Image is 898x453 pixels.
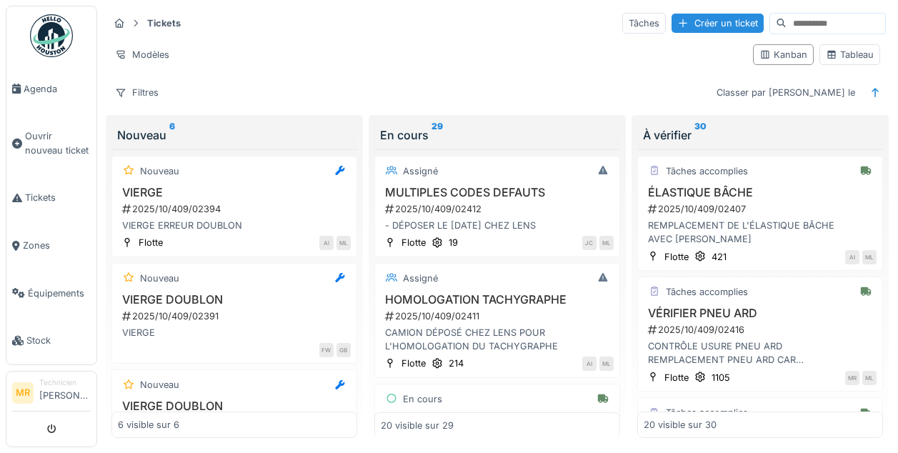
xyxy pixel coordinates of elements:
div: 2025/10/409/02391 [121,309,351,323]
div: 19 [449,236,458,249]
h3: VIERGE [118,186,351,199]
div: REMPLACEMENT DE L'ÉLASTIQUE BÂCHE AVEC [PERSON_NAME] [644,219,877,246]
h3: VÉRIFIER PNEU ARD [644,307,877,320]
div: Tâches accomplies [666,406,748,419]
div: En cours [380,126,614,144]
div: Flotte [139,236,163,249]
li: MR [12,382,34,404]
div: Nouveau [140,272,179,285]
div: AI [582,357,597,371]
div: 6 visible sur 6 [118,418,179,432]
div: ML [599,357,614,371]
div: 2025/10/409/02412 [384,202,614,216]
sup: 30 [694,126,707,144]
div: CONTRÔLE USURE PNEU ARD REMPLACEMENT PNEU ARD CAR [GEOGRAPHIC_DATA] SUR L'EXTÉRIEUR [644,339,877,367]
div: AI [319,236,334,250]
h3: HOMOLOGATION TACHYGRAPHE [381,293,614,307]
h3: VIERGE DOUBLON [118,293,351,307]
strong: Tickets [141,16,186,30]
sup: 6 [169,126,175,144]
div: Tâches accomplies [666,164,748,178]
div: ML [336,236,351,250]
div: CAMION DÉPOSÉ CHEZ LENS POUR L'HOMOLOGATION DU TACHYGRAPHE [381,326,614,353]
div: Flotte [664,371,689,384]
span: Équipements [28,287,91,300]
h3: ÉLASTIQUE BÂCHE [644,186,877,199]
div: À vérifier [643,126,877,144]
div: 2025/10/409/02407 [647,202,877,216]
a: Zones [6,221,96,269]
div: Flotte [401,357,426,370]
div: 2025/10/409/02411 [384,309,614,323]
div: VIERGE ERREUR DOUBLON [118,219,351,232]
h3: VIERGE DOUBLON [118,399,351,413]
a: Ouvrir nouveau ticket [6,113,96,174]
span: Ouvrir nouveau ticket [25,129,91,156]
div: Tableau [826,48,874,61]
span: Agenda [24,82,91,96]
div: 214 [449,357,464,370]
a: Stock [6,317,96,365]
h3: MULTIPLES CODES DEFAUTS [381,186,614,199]
div: 2025/10/409/02394 [121,202,351,216]
div: 1105 [712,371,730,384]
div: En cours [403,392,442,406]
div: Kanban [759,48,807,61]
div: Assigné [403,272,438,285]
div: VIERGE [118,326,351,339]
div: ML [862,250,877,264]
div: Assigné [403,164,438,178]
div: Tâches [622,13,666,34]
div: 20 visible sur 29 [381,418,454,432]
div: - DÉPOSER LE [DATE] CHEZ LENS [381,219,614,232]
span: Zones [23,239,91,252]
div: JC [582,236,597,250]
div: Nouveau [140,164,179,178]
div: Filtres [109,82,165,103]
div: Flotte [401,236,426,249]
div: ML [599,236,614,250]
div: MR [845,371,859,385]
a: MR Technicien[PERSON_NAME] [12,377,91,412]
div: Flotte [664,250,689,264]
div: 421 [712,250,727,264]
img: Badge_color-CXgf-gQk.svg [30,14,73,57]
div: 2025/10/409/02416 [647,323,877,337]
div: Classer par [PERSON_NAME] le [710,82,862,103]
span: Tickets [25,191,91,204]
div: Technicien [39,377,91,388]
div: Nouveau [140,378,179,392]
span: Stock [26,334,91,347]
a: Équipements [6,269,96,317]
a: Tickets [6,174,96,222]
div: Modèles [109,44,176,65]
div: AI [845,250,859,264]
div: 20 visible sur 30 [644,418,717,432]
div: ML [862,371,877,385]
a: Agenda [6,65,96,113]
div: Créer un ticket [672,14,764,33]
div: Tâches accomplies [666,285,748,299]
div: Nouveau [117,126,351,144]
sup: 29 [431,126,443,144]
li: [PERSON_NAME] [39,377,91,408]
div: FW [319,343,334,357]
div: GB [336,343,351,357]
